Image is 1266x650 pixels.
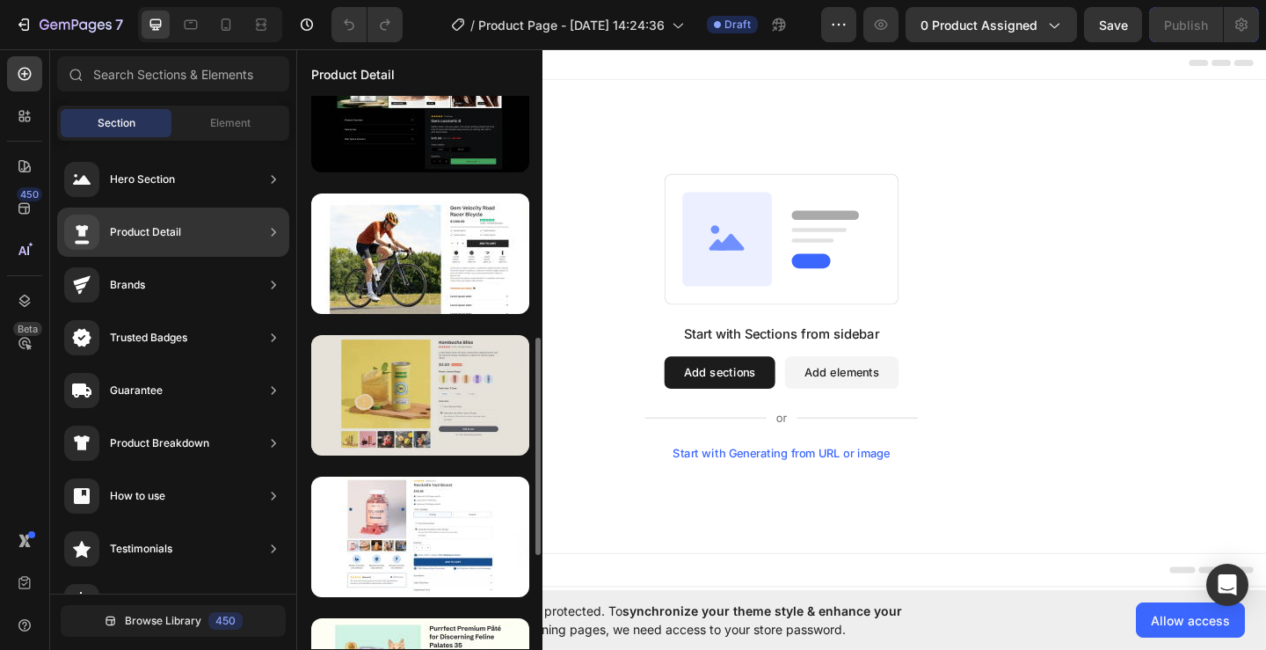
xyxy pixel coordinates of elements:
[208,612,243,630] div: 450
[115,14,123,35] p: 7
[110,487,165,505] div: How to use
[110,593,156,610] div: Compare
[110,329,187,347] div: Trusted Badges
[1151,611,1230,630] span: Allow access
[1136,603,1245,638] button: Allow access
[724,17,751,33] span: Draft
[531,337,655,372] button: Add elements
[1149,7,1223,42] button: Publish
[906,7,1077,42] button: 0 product assigned
[125,613,201,629] span: Browse Library
[110,382,163,399] div: Guarantee
[1099,18,1128,33] span: Save
[421,302,634,323] div: Start with Sections from sidebar
[110,276,145,294] div: Brands
[400,337,520,372] button: Add sections
[110,171,175,188] div: Hero Section
[61,605,286,637] button: Browse Library450
[410,435,646,449] div: Start with Generating from URL or image
[470,16,475,34] span: /
[409,603,902,637] span: synchronize your theme style & enhance your experience
[331,7,403,42] div: Undo/Redo
[7,7,131,42] button: 7
[920,16,1037,34] span: 0 product assigned
[409,602,971,639] span: Your page is password protected. To when designing pages, we need access to your store password.
[110,540,172,558] div: Testimonials
[17,187,42,201] div: 450
[296,47,1266,592] iframe: Design area
[1164,16,1208,34] div: Publish
[210,115,251,131] span: Element
[110,435,209,452] div: Product Breakdown
[13,322,42,336] div: Beta
[1206,564,1248,606] div: Open Intercom Messenger
[57,56,289,91] input: Search Sections & Elements
[98,115,135,131] span: Section
[1084,7,1142,42] button: Save
[478,16,665,34] span: Product Page - [DATE] 14:24:36
[110,223,181,241] div: Product Detail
